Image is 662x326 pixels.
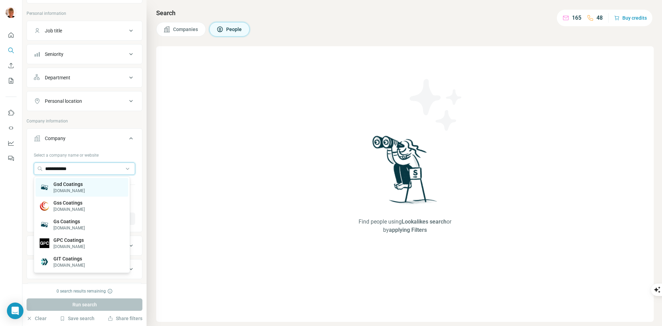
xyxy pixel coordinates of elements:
button: Use Surfe on LinkedIn [6,107,17,119]
button: Quick start [6,29,17,41]
button: Job title [27,22,142,39]
div: Job title [45,27,62,34]
p: 165 [572,14,581,22]
p: [DOMAIN_NAME] [53,206,85,213]
img: Gs Coatings [40,220,49,229]
button: Personal location [27,93,142,109]
span: People [226,26,242,33]
button: My lists [6,75,17,87]
div: 0 search results remaining [57,288,113,294]
p: [DOMAIN_NAME] [53,262,85,268]
button: Industry [27,237,142,254]
button: Search [6,44,17,57]
button: Enrich CSV [6,59,17,72]
p: [DOMAIN_NAME] [53,188,85,194]
span: applying Filters [389,227,427,233]
div: Company [45,135,66,142]
button: Department [27,69,142,86]
span: Lookalikes search [402,218,447,225]
div: Seniority [45,51,63,58]
p: Gss Coatings [53,199,85,206]
p: GIT Coatings [53,255,85,262]
div: Personal location [45,98,82,105]
p: Gs Coatings [53,218,85,225]
button: Buy credits [614,13,647,23]
button: Company [27,130,142,149]
button: Use Surfe API [6,122,17,134]
img: Surfe Illustration - Stars [405,74,467,136]
button: Clear [27,315,47,322]
span: Find people using or by [349,218,461,234]
img: GPC Coatings [40,238,49,248]
button: Feedback [6,152,17,165]
h4: Search [156,8,654,18]
button: Dashboard [6,137,17,149]
img: Avatar [6,7,17,18]
img: Surfe Illustration - Woman searching with binoculars [369,134,441,211]
div: Select a company name or website [34,149,135,158]
button: Share filters [108,315,142,322]
img: GIT Coatings [40,257,49,267]
img: Gsd Coatings [40,182,49,192]
p: [DOMAIN_NAME] [53,244,85,250]
p: [DOMAIN_NAME] [53,225,85,231]
div: Department [45,74,70,81]
p: GPC Coatings [53,237,85,244]
button: Save search [60,315,94,322]
img: Gss Coatings [40,201,49,211]
button: Seniority [27,46,142,62]
p: 48 [596,14,603,22]
p: Company information [27,118,142,124]
p: Gsd Coatings [53,181,85,188]
p: Personal information [27,10,142,17]
div: Open Intercom Messenger [7,303,23,319]
span: Companies [173,26,199,33]
button: HQ location [27,261,142,277]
